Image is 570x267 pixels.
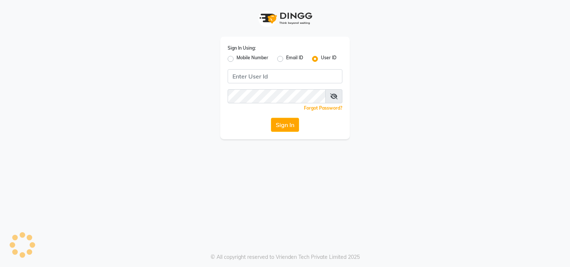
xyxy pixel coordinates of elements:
input: Username [228,69,342,83]
input: Username [228,89,326,103]
label: Email ID [286,54,303,63]
img: logo1.svg [255,7,315,29]
a: Forgot Password? [304,105,342,111]
label: Mobile Number [237,54,268,63]
label: Sign In Using: [228,45,256,51]
label: User ID [321,54,336,63]
button: Sign In [271,118,299,132]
